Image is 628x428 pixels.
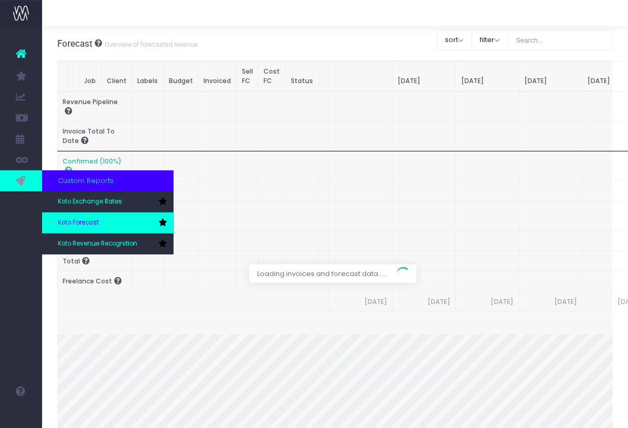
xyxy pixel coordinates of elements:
span: Forecast [57,38,93,49]
span: Koto Exchange Rates [58,197,122,207]
span: Custom Reports [58,176,114,186]
img: images/default_profile_image.png [13,407,29,423]
a: Koto Revenue Recognition [42,233,174,254]
button: sort [437,29,472,50]
span: Koto Revenue Recognition [58,239,137,249]
a: Koto Exchange Rates [42,191,174,212]
span: Koto Forecast [58,218,99,228]
input: Search... [508,29,613,50]
span: Loading invoices and forecast data...... [249,264,396,283]
small: Overview of forecasted revenue [102,38,198,49]
button: filter [472,29,509,50]
a: Koto Forecast [42,212,174,233]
